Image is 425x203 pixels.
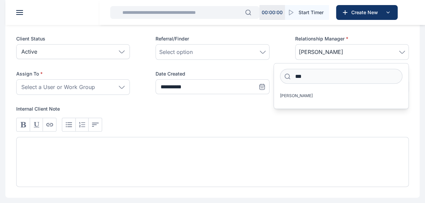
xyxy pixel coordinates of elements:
span: Start Timer [299,9,324,16]
p: Assign To [16,70,130,77]
span: [PERSON_NAME] [280,93,313,98]
label: Date Created [156,70,269,77]
button: Create New [336,5,398,20]
span: Create New [349,9,384,16]
span: Select a User or Work Group [21,83,95,91]
span: [PERSON_NAME] [299,48,343,56]
p: 00 : 00 : 00 [262,9,283,16]
p: Active [21,48,37,56]
span: Relationship Manager [295,35,348,42]
span: Select option [159,48,193,56]
button: Start Timer [285,5,329,20]
p: Internal Client Note [16,106,409,112]
span: Referral/Finder [156,35,189,42]
label: Client Status [16,35,130,42]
